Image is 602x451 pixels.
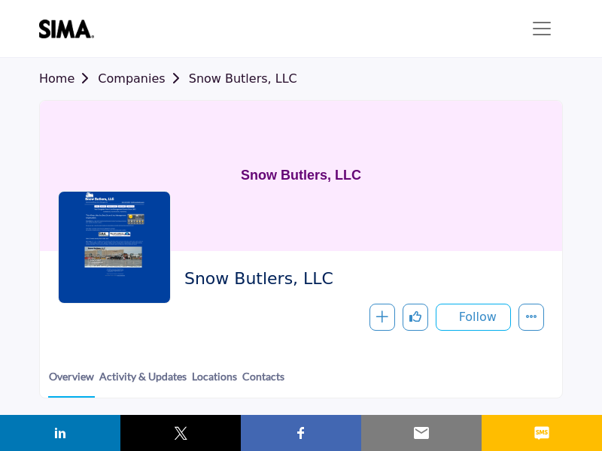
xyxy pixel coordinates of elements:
a: Overview [48,368,95,398]
button: Like [403,304,428,331]
button: Toggle navigation [521,14,563,44]
button: Follow [436,304,511,331]
img: facebook sharing button [292,424,310,442]
a: Snow Butlers, LLC [189,71,297,86]
img: site Logo [39,20,102,38]
img: twitter sharing button [172,424,190,442]
img: sms sharing button [533,424,551,442]
a: Companies [98,71,188,86]
a: Locations [191,368,238,396]
h2: Snow Butlers, LLC [184,269,537,289]
img: linkedin sharing button [51,424,69,442]
a: Activity & Updates [99,368,187,396]
img: email sharing button [412,424,430,442]
h1: Snow Butlers, LLC [241,101,361,251]
a: Home [39,71,98,86]
button: More details [518,304,544,331]
a: Contacts [242,368,285,396]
